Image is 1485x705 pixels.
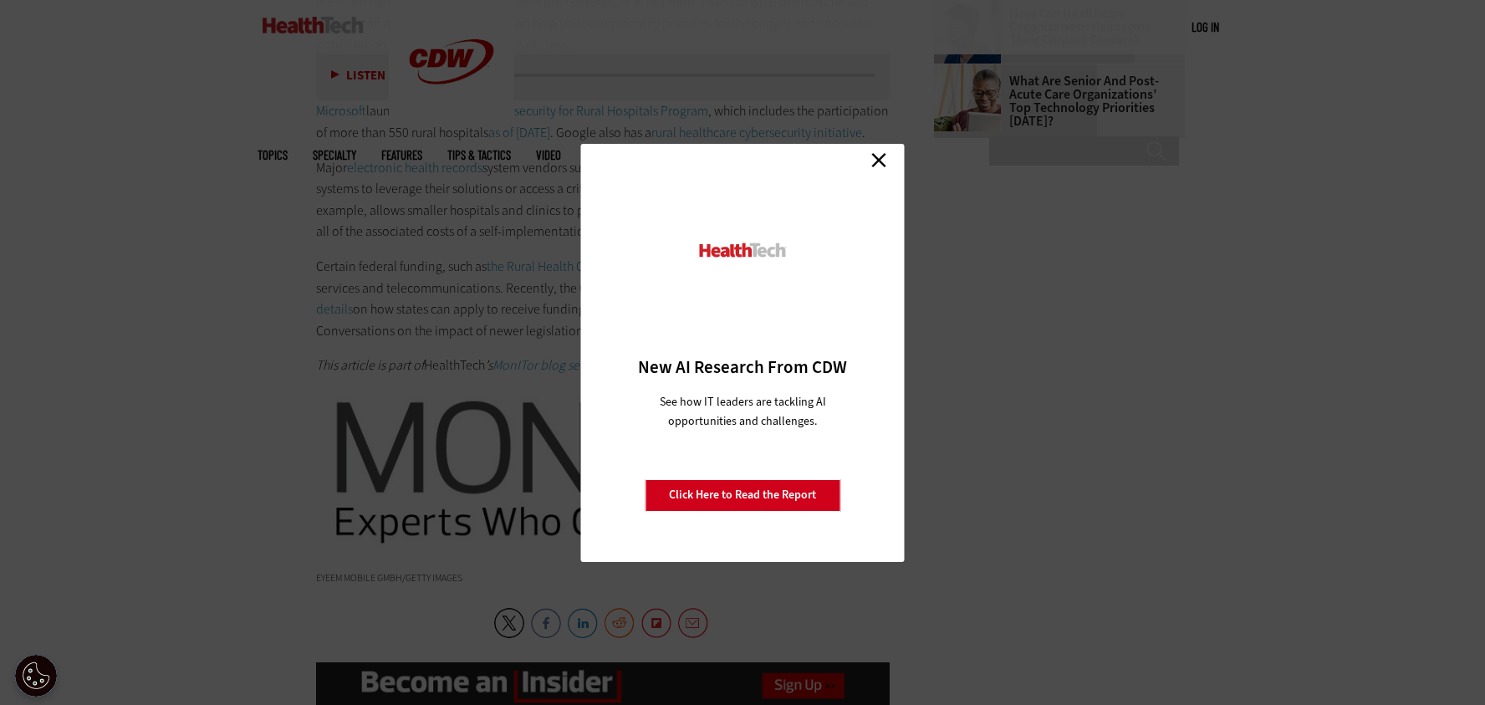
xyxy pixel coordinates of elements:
div: Cookie Settings [15,655,57,697]
p: See how IT leaders are tackling AI opportunities and challenges. [640,392,846,431]
button: Open Preferences [15,655,57,697]
h3: New AI Research From CDW [610,355,875,379]
img: HealthTech_0.png [697,242,788,259]
a: Close [866,148,891,173]
a: Click Here to Read the Report [645,479,840,511]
